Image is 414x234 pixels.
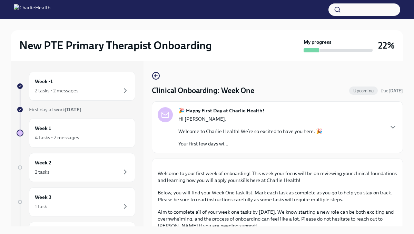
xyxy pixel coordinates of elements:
[35,159,51,166] h6: Week 2
[35,134,79,141] div: 4 tasks • 2 messages
[158,189,397,203] p: Below, you will find your Week One task list. Mark each task as complete as you go to help you st...
[17,72,135,101] a: Week -12 tasks • 2 messages
[35,203,47,210] div: 1 task
[19,39,212,52] h2: New PTE Primary Therapist Onboarding
[378,39,395,52] h3: 22%
[17,119,135,147] a: Week 14 tasks • 2 messages
[35,124,51,132] h6: Week 1
[304,39,332,45] strong: My progress
[178,140,323,147] p: Your first few days wi...
[17,153,135,182] a: Week 22 tasks
[35,193,51,201] h6: Week 3
[35,169,49,175] div: 2 tasks
[158,208,397,229] p: Aim to complete all of your week one tasks by [DATE]. We know starting a new role can be both exc...
[178,107,264,114] strong: 🎉 Happy First Day at Charlie Health!
[152,85,254,96] h4: Clinical Onboarding: Week One
[17,106,135,113] a: First day at work[DATE]
[65,106,81,113] strong: [DATE]
[14,4,50,15] img: CharlieHealth
[381,88,403,93] span: Due
[29,106,81,113] span: First day at work
[35,78,53,85] h6: Week -1
[158,170,397,184] p: Welcome to your first week of onboarding! This week your focus will be on reviewing your clinical...
[178,128,323,135] p: Welcome to Charlie Health! We’re so excited to have you here. 🎉
[17,187,135,216] a: Week 31 task
[381,88,403,94] span: September 20th, 2025 10:00
[35,87,78,94] div: 2 tasks • 2 messages
[178,115,323,122] p: Hi [PERSON_NAME],
[349,88,378,93] span: Upcoming
[388,88,403,93] strong: [DATE]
